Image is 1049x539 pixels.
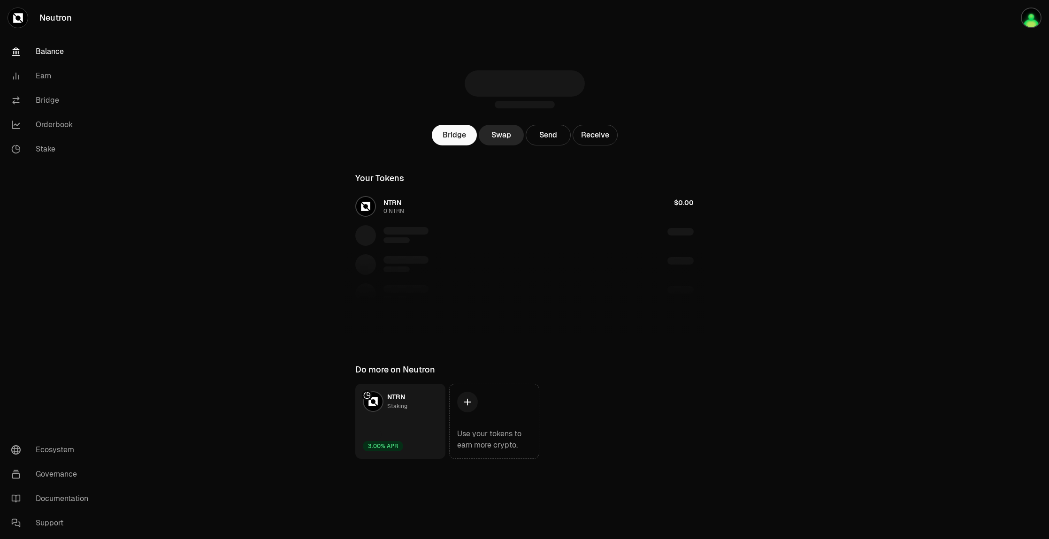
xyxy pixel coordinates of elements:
[1021,8,1041,28] img: Oldbloom
[387,402,407,411] div: Staking
[4,511,101,535] a: Support
[4,137,101,161] a: Stake
[4,39,101,64] a: Balance
[432,125,477,145] a: Bridge
[4,486,101,511] a: Documentation
[4,462,101,486] a: Governance
[363,441,403,451] div: 3.00% APR
[355,172,404,185] div: Your Tokens
[4,88,101,113] a: Bridge
[457,428,531,451] div: Use your tokens to earn more crypto.
[449,384,539,459] a: Use your tokens to earn more crypto.
[355,363,435,376] div: Do more on Neutron
[526,125,571,145] button: Send
[573,125,618,145] button: Receive
[4,438,101,462] a: Ecosystem
[4,113,101,137] a: Orderbook
[364,392,383,411] img: NTRN Logo
[387,393,405,401] span: NTRN
[4,64,101,88] a: Earn
[355,384,445,459] a: NTRN LogoNTRNStaking3.00% APR
[479,125,524,145] a: Swap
